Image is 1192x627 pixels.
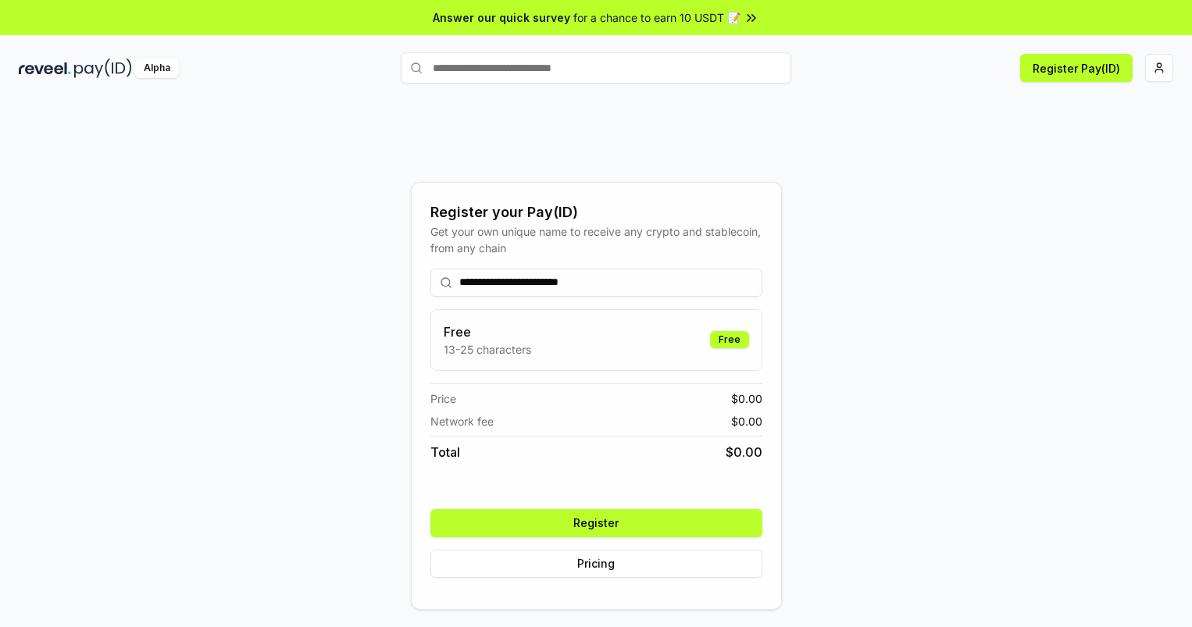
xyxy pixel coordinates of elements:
[19,59,71,78] img: reveel_dark
[710,331,749,348] div: Free
[573,9,741,26] span: for a chance to earn 10 USDT 📝
[444,322,531,341] h3: Free
[135,59,179,78] div: Alpha
[726,443,762,461] span: $ 0.00
[731,390,762,407] span: $ 0.00
[430,550,762,578] button: Pricing
[430,509,762,537] button: Register
[430,443,460,461] span: Total
[74,59,132,78] img: pay_id
[731,413,762,429] span: $ 0.00
[444,341,531,358] p: 13-25 characters
[1020,54,1133,82] button: Register Pay(ID)
[433,9,570,26] span: Answer our quick survey
[430,223,762,256] div: Get your own unique name to receive any crypto and stablecoin, from any chain
[430,390,456,407] span: Price
[430,413,494,429] span: Network fee
[430,201,762,223] div: Register your Pay(ID)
